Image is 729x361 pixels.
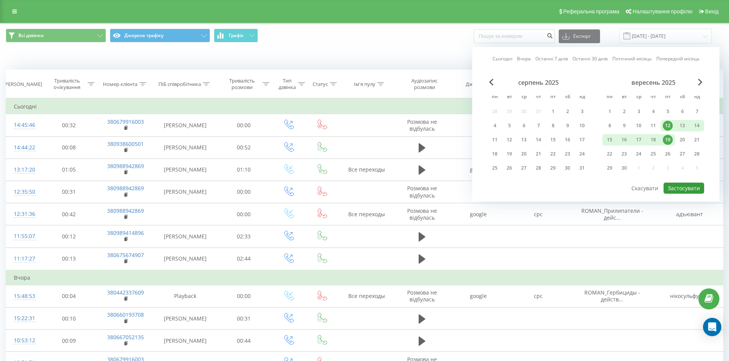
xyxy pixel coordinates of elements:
[575,120,589,131] div: нд 10 серп 2025 р.
[3,81,42,87] div: [PERSON_NAME]
[14,311,34,326] div: 15:22:31
[107,311,144,318] a: 380660193708
[402,78,447,91] div: Аудіозапис розмови
[41,285,97,307] td: 00:04
[548,121,558,131] div: 8
[560,134,575,146] div: сб 16 серп 2025 р.
[677,135,687,145] div: 20
[548,107,558,117] div: 1
[504,163,514,173] div: 26
[634,121,644,131] div: 10
[216,225,272,248] td: 02:33
[6,29,106,42] button: Всі дзвінки
[577,163,587,173] div: 31
[488,120,502,131] div: пн 4 серп 2025 р.
[634,135,644,145] div: 17
[504,135,514,145] div: 12
[546,148,560,160] div: пт 22 серп 2025 р.
[605,135,615,145] div: 15
[661,148,675,160] div: пт 26 вер 2025 р.
[677,107,687,117] div: 6
[619,135,629,145] div: 16
[533,92,544,103] abbr: четвер
[107,118,144,125] a: 380679916003
[675,106,690,117] div: сб 6 вер 2025 р.
[216,136,272,159] td: 00:52
[14,140,34,155] div: 14:44:22
[41,159,97,181] td: 01:05
[518,92,530,103] abbr: середа
[548,149,558,159] div: 22
[533,163,543,173] div: 28
[575,162,589,174] div: нд 31 серп 2025 р.
[519,121,529,131] div: 6
[690,134,704,146] div: нд 21 вер 2025 р.
[646,106,661,117] div: чт 4 вер 2025 р.
[158,81,201,87] div: ПІБ співробітника
[216,285,272,307] td: 00:00
[18,32,44,39] span: Всі дзвінки
[612,55,652,62] a: Поточний місяць
[504,92,515,103] abbr: вівторок
[14,207,34,222] div: 12:31:36
[41,181,97,203] td: 00:31
[562,92,573,103] abbr: субота
[692,107,702,117] div: 7
[490,163,500,173] div: 25
[703,318,721,336] div: Open Intercom Messenger
[533,149,543,159] div: 21
[488,134,502,146] div: пн 11 серп 2025 р.
[690,106,704,117] div: нд 7 вер 2025 р.
[548,135,558,145] div: 15
[656,55,700,62] a: Попередній місяць
[633,92,644,103] abbr: середа
[531,148,546,160] div: чт 21 серп 2025 р.
[605,107,615,117] div: 1
[489,79,494,86] span: Previous Month
[661,120,675,131] div: пт 12 вер 2025 р.
[407,207,437,221] span: Розмова не відбулась
[602,120,617,131] div: пн 8 вер 2025 р.
[572,55,608,62] a: Останні 30 днів
[563,8,620,15] span: Реферальна програма
[664,183,704,194] button: Застосувати
[677,92,688,103] abbr: субота
[154,181,216,203] td: [PERSON_NAME]
[216,159,272,181] td: 01:10
[41,136,97,159] td: 00:08
[354,81,375,87] div: Ім'я пулу
[546,106,560,117] div: пт 1 серп 2025 р.
[517,148,531,160] div: ср 20 серп 2025 р.
[634,149,644,159] div: 24
[698,79,703,86] span: Next Month
[154,330,216,352] td: [PERSON_NAME]
[48,78,86,91] div: Тривалість очікування
[531,134,546,146] div: чт 14 серп 2025 р.
[103,81,137,87] div: Номер клієнта
[547,92,559,103] abbr: п’ятниця
[14,162,34,177] div: 13:17:20
[41,225,97,248] td: 00:12
[692,135,702,145] div: 21
[107,333,144,341] a: 380667052135
[517,162,531,174] div: ср 27 серп 2025 р.
[662,92,674,103] abbr: п’ятниця
[648,135,658,145] div: 18
[675,134,690,146] div: сб 20 вер 2025 р.
[154,114,216,136] td: [PERSON_NAME]
[519,149,529,159] div: 20
[41,308,97,330] td: 00:10
[6,270,723,285] td: Вчора
[502,134,517,146] div: вт 12 серп 2025 р.
[448,285,508,307] td: google
[504,121,514,131] div: 5
[605,163,615,173] div: 29
[690,148,704,160] div: нд 28 вер 2025 р.
[631,134,646,146] div: ср 17 вер 2025 р.
[617,106,631,117] div: вт 2 вер 2025 р.
[519,163,529,173] div: 27
[223,78,261,91] div: Тривалість розмови
[646,134,661,146] div: чт 18 вер 2025 р.
[531,120,546,131] div: чт 7 серп 2025 р.
[107,289,144,296] a: 380442337609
